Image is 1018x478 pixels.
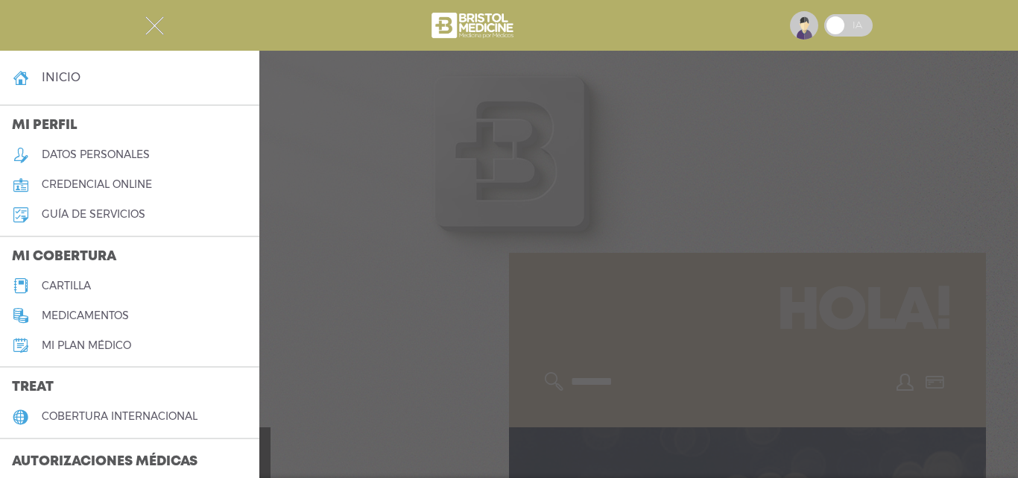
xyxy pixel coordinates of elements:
h5: cartilla [42,280,91,292]
h4: inicio [42,70,80,84]
h5: Mi plan médico [42,339,131,352]
img: bristol-medicine-blanco.png [429,7,518,43]
h5: medicamentos [42,309,129,322]
h5: guía de servicios [42,208,145,221]
h5: cobertura internacional [42,410,197,423]
h5: credencial online [42,178,152,191]
img: Cober_menu-close-white.svg [145,16,164,35]
h5: datos personales [42,148,150,161]
img: profile-placeholder.svg [790,11,818,40]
